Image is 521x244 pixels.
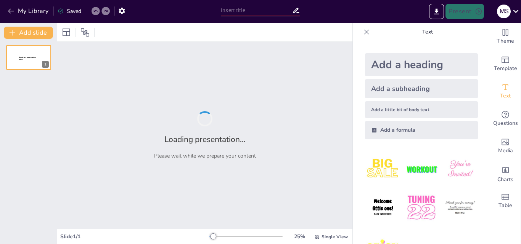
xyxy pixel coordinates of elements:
div: Add charts and graphs [490,160,521,187]
button: M S [497,4,511,19]
div: Slide 1 / 1 [60,233,209,240]
span: Single View [322,234,348,240]
div: 1 [42,61,49,68]
div: 1 [6,45,51,70]
p: Please wait while we prepare your content [154,152,256,159]
div: Get real-time input from your audience [490,105,521,132]
span: Sendsteps presentation editor [19,56,36,61]
div: Saved [58,8,81,15]
span: Theme [497,37,514,45]
div: Add ready made slides [490,50,521,78]
img: 6.jpeg [442,190,478,225]
span: Text [500,92,511,100]
span: Questions [493,119,518,128]
img: 2.jpeg [404,152,439,187]
div: Add a subheading [365,79,478,98]
span: Table [498,201,512,210]
div: Add a formula [365,121,478,139]
input: Insert title [221,5,292,16]
span: Charts [497,175,513,184]
div: 25 % [290,233,309,240]
div: M S [497,5,511,18]
div: Add a table [490,187,521,215]
div: Layout [60,26,72,38]
button: Add slide [4,27,53,39]
p: Text [373,23,482,41]
div: Change the overall theme [490,23,521,50]
span: Template [494,64,517,73]
div: Add text boxes [490,78,521,105]
button: Export to PowerPoint [429,4,444,19]
div: Add images, graphics, shapes or video [490,132,521,160]
button: My Library [6,5,52,17]
button: Present [445,4,484,19]
img: 1.jpeg [365,152,400,187]
img: 5.jpeg [404,190,439,225]
h2: Loading presentation... [164,134,246,145]
span: Position [80,28,90,37]
span: Media [498,147,513,155]
img: 3.jpeg [442,152,478,187]
div: Add a little bit of body text [365,101,478,118]
img: 4.jpeg [365,190,400,225]
div: Add a heading [365,53,478,76]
